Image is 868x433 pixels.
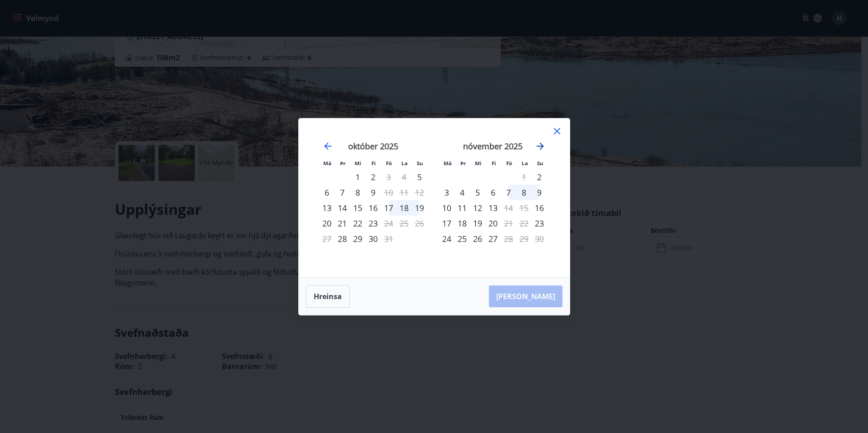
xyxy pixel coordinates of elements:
[381,231,396,246] td: Not available. föstudagur, 31. október 2025
[475,160,482,167] small: Mi
[444,160,452,167] small: Má
[532,169,547,185] td: Choose sunnudagur, 2. nóvember 2025 as your check-in date. It’s available.
[501,216,516,231] div: Aðeins útritun í boði
[470,185,485,200] div: 5
[381,200,396,216] div: 17
[485,216,501,231] td: Choose fimmtudagur, 20. nóvember 2025 as your check-in date. It’s available.
[335,216,350,231] div: 21
[485,200,501,216] div: 13
[501,216,516,231] td: Not available. föstudagur, 21. nóvember 2025
[365,216,381,231] td: Choose fimmtudagur, 23. október 2025 as your check-in date. It’s available.
[335,216,350,231] td: Choose þriðjudagur, 21. október 2025 as your check-in date. It’s available.
[532,169,547,185] div: Aðeins innritun í boði
[396,185,412,200] td: Not available. laugardagur, 11. október 2025
[412,169,427,185] div: Aðeins innritun í boði
[485,200,501,216] td: Choose fimmtudagur, 13. nóvember 2025 as your check-in date. It’s available.
[335,185,350,200] div: 7
[454,216,470,231] td: Choose þriðjudagur, 18. nóvember 2025 as your check-in date. It’s available.
[319,200,335,216] div: Aðeins innritun í boði
[485,185,501,200] div: 6
[396,216,412,231] td: Not available. laugardagur, 25. október 2025
[322,141,333,152] div: Move backward to switch to the previous month.
[350,216,365,231] td: Choose miðvikudagur, 22. október 2025 as your check-in date. It’s available.
[535,141,546,152] div: Move forward to switch to the next month.
[381,169,396,185] td: Not available. föstudagur, 3. október 2025
[454,231,470,246] div: 25
[350,185,365,200] div: 8
[460,160,466,167] small: Þr
[501,200,516,216] div: Aðeins útritun í boði
[454,200,470,216] div: 11
[485,231,501,246] div: 27
[365,185,381,200] div: 9
[350,231,365,246] div: 29
[439,200,454,216] td: Choose mánudagur, 10. nóvember 2025 as your check-in date. It’s available.
[532,231,547,246] td: Not available. sunnudagur, 30. nóvember 2025
[355,160,361,167] small: Mi
[532,216,547,231] td: Choose sunnudagur, 23. nóvember 2025 as your check-in date. It’s available.
[381,185,396,200] div: Aðeins útritun í boði
[492,160,496,167] small: Fi
[350,231,365,246] td: Choose miðvikudagur, 29. október 2025 as your check-in date. It’s available.
[463,141,523,152] strong: nóvember 2025
[350,200,365,216] div: 15
[417,160,423,167] small: Su
[310,129,559,266] div: Calendar
[335,231,350,246] div: Aðeins innritun í boði
[532,216,547,231] div: Aðeins innritun í boði
[350,185,365,200] td: Choose miðvikudagur, 8. október 2025 as your check-in date. It’s available.
[470,200,485,216] div: 12
[412,200,427,216] td: Choose sunnudagur, 19. október 2025 as your check-in date. It’s available.
[470,200,485,216] td: Choose miðvikudagur, 12. nóvember 2025 as your check-in date. It’s available.
[319,185,335,200] div: 6
[516,185,532,200] div: 8
[386,160,392,167] small: Fö
[485,185,501,200] td: Choose fimmtudagur, 6. nóvember 2025 as your check-in date. It’s available.
[319,216,335,231] td: Choose mánudagur, 20. október 2025 as your check-in date. It’s available.
[319,216,335,231] div: 20
[319,200,335,216] td: Choose mánudagur, 13. október 2025 as your check-in date. It’s available.
[454,216,470,231] div: 18
[335,231,350,246] td: Choose þriðjudagur, 28. október 2025 as your check-in date. It’s available.
[501,200,516,216] td: Not available. föstudagur, 14. nóvember 2025
[381,185,396,200] td: Not available. föstudagur, 10. október 2025
[335,185,350,200] td: Choose þriðjudagur, 7. október 2025 as your check-in date. It’s available.
[323,160,331,167] small: Má
[306,285,350,308] button: Hreinsa
[365,185,381,200] td: Choose fimmtudagur, 9. október 2025 as your check-in date. It’s available.
[335,200,350,216] td: Choose þriðjudagur, 14. október 2025 as your check-in date. It’s available.
[381,231,396,246] div: Aðeins útritun í boði
[501,185,516,200] td: Choose föstudagur, 7. nóvember 2025 as your check-in date. It’s available.
[365,200,381,216] div: 16
[412,185,427,200] td: Not available. sunnudagur, 12. október 2025
[470,185,485,200] td: Choose miðvikudagur, 5. nóvember 2025 as your check-in date. It’s available.
[412,200,427,216] div: 19
[439,216,454,231] div: 17
[454,231,470,246] td: Choose þriðjudagur, 25. nóvember 2025 as your check-in date. It’s available.
[470,216,485,231] td: Choose miðvikudagur, 19. nóvember 2025 as your check-in date. It’s available.
[516,169,532,185] td: Not available. laugardagur, 1. nóvember 2025
[381,200,396,216] td: Choose föstudagur, 17. október 2025 as your check-in date. It’s available.
[381,216,396,231] div: Aðeins útritun í boði
[365,169,381,185] td: Choose fimmtudagur, 2. október 2025 as your check-in date. It’s available.
[365,216,381,231] div: 23
[350,169,365,185] div: 1
[516,200,532,216] td: Not available. laugardagur, 15. nóvember 2025
[439,200,454,216] div: 10
[319,231,335,246] td: Not available. mánudagur, 27. október 2025
[350,200,365,216] td: Choose miðvikudagur, 15. október 2025 as your check-in date. It’s available.
[319,185,335,200] td: Choose mánudagur, 6. október 2025 as your check-in date. It’s available.
[532,200,547,216] td: Choose sunnudagur, 16. nóvember 2025 as your check-in date. It’s available.
[454,185,470,200] div: 4
[501,231,516,246] td: Not available. föstudagur, 28. nóvember 2025
[516,231,532,246] td: Not available. laugardagur, 29. nóvember 2025
[365,169,381,185] div: 2
[396,200,412,216] div: 18
[532,185,547,200] div: 9
[516,216,532,231] td: Not available. laugardagur, 22. nóvember 2025
[485,216,501,231] div: 20
[365,200,381,216] td: Choose fimmtudagur, 16. október 2025 as your check-in date. It’s available.
[412,169,427,185] td: Choose sunnudagur, 5. október 2025 as your check-in date. It’s available.
[532,200,547,216] div: Aðeins innritun í boði
[335,200,350,216] div: 14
